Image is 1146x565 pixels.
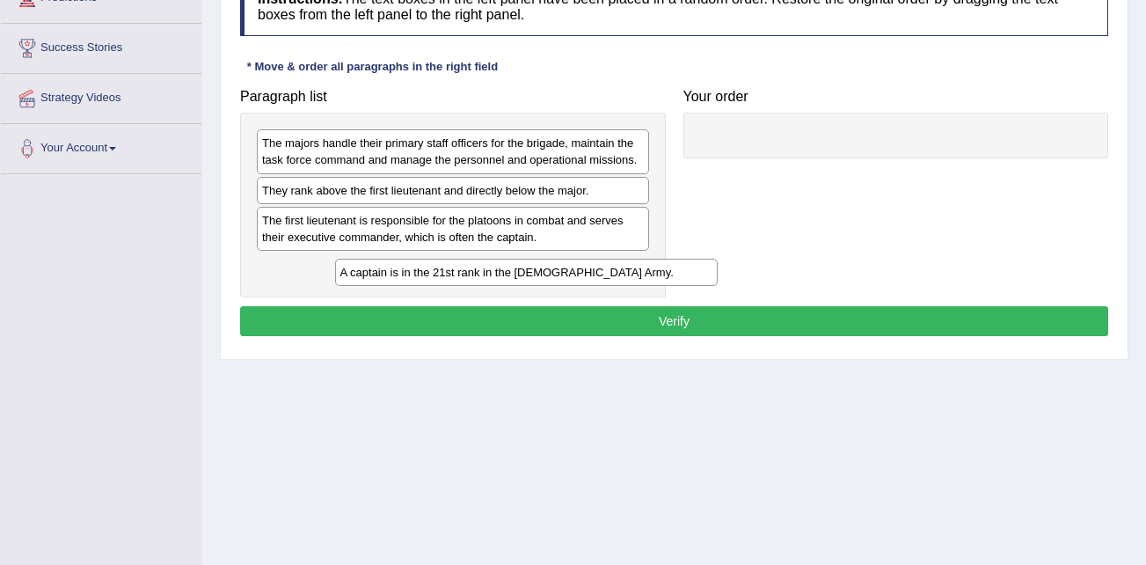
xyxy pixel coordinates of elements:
[240,89,666,105] h4: Paragraph list
[1,24,201,68] a: Success Stories
[683,89,1109,105] h4: Your order
[1,124,201,168] a: Your Account
[257,177,649,204] div: They rank above the first lieutenant and directly below the major.
[240,58,505,75] div: * Move & order all paragraphs in the right field
[240,306,1108,336] button: Verify
[1,74,201,118] a: Strategy Videos
[257,129,649,173] div: The majors handle their primary staff officers for the brigade, maintain the task force command a...
[257,207,649,251] div: The first lieutenant is responsible for the platoons in combat and serves their executive command...
[335,259,719,286] div: A captain is in the 21st rank in the [DEMOGRAPHIC_DATA] Army.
